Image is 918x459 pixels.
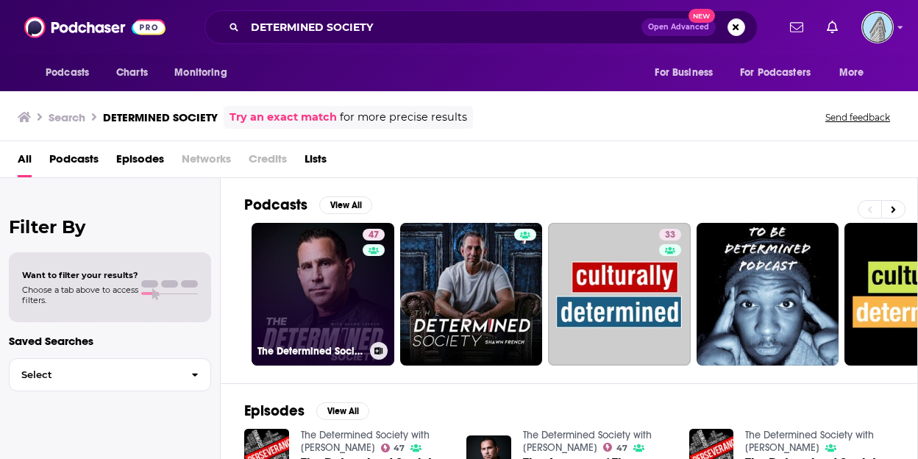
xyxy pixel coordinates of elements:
[9,334,211,348] p: Saved Searches
[688,9,715,23] span: New
[164,59,246,87] button: open menu
[10,370,179,380] span: Select
[784,15,809,40] a: Show notifications dropdown
[107,59,157,87] a: Charts
[46,63,89,83] span: Podcasts
[745,429,874,454] a: The Determined Society with Shawn French
[644,59,731,87] button: open menu
[603,443,627,452] a: 47
[244,196,372,214] a: PodcastsView All
[116,147,164,177] a: Episodes
[230,109,337,126] a: Try an exact match
[523,429,652,454] a: The Determined Society with Shawn French
[655,63,713,83] span: For Business
[369,228,379,243] span: 47
[730,59,832,87] button: open menu
[829,59,883,87] button: open menu
[116,63,148,83] span: Charts
[381,444,405,452] a: 47
[22,270,138,280] span: Want to filter your results?
[49,110,85,124] h3: Search
[182,147,231,177] span: Networks
[35,59,108,87] button: open menu
[174,63,227,83] span: Monitoring
[316,402,369,420] button: View All
[9,216,211,238] h2: Filter By
[394,445,405,452] span: 47
[244,196,307,214] h2: Podcasts
[244,402,305,420] h2: Episodes
[319,196,372,214] button: View All
[245,15,641,39] input: Search podcasts, credits, & more...
[22,285,138,305] span: Choose a tab above to access filters.
[340,109,467,126] span: for more precise results
[363,229,385,241] a: 47
[18,147,32,177] a: All
[659,229,681,241] a: 33
[103,110,218,124] h3: DETERMINED SOCIETY
[249,147,287,177] span: Credits
[24,13,166,41] img: Podchaser - Follow, Share and Rate Podcasts
[616,445,627,452] span: 47
[548,223,691,366] a: 33
[861,11,894,43] span: Logged in as FlatironBooks
[252,223,394,366] a: 47The Determined Society with [PERSON_NAME]
[821,15,844,40] a: Show notifications dropdown
[49,147,99,177] a: Podcasts
[641,18,716,36] button: Open AdvancedNew
[648,24,709,31] span: Open Advanced
[861,11,894,43] img: User Profile
[839,63,864,83] span: More
[861,11,894,43] button: Show profile menu
[204,10,758,44] div: Search podcasts, credits, & more...
[244,402,369,420] a: EpisodesView All
[665,228,675,243] span: 33
[821,111,894,124] button: Send feedback
[257,345,364,357] h3: The Determined Society with [PERSON_NAME]
[305,147,327,177] a: Lists
[301,429,430,454] a: The Determined Society with Shawn French
[9,358,211,391] button: Select
[740,63,811,83] span: For Podcasters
